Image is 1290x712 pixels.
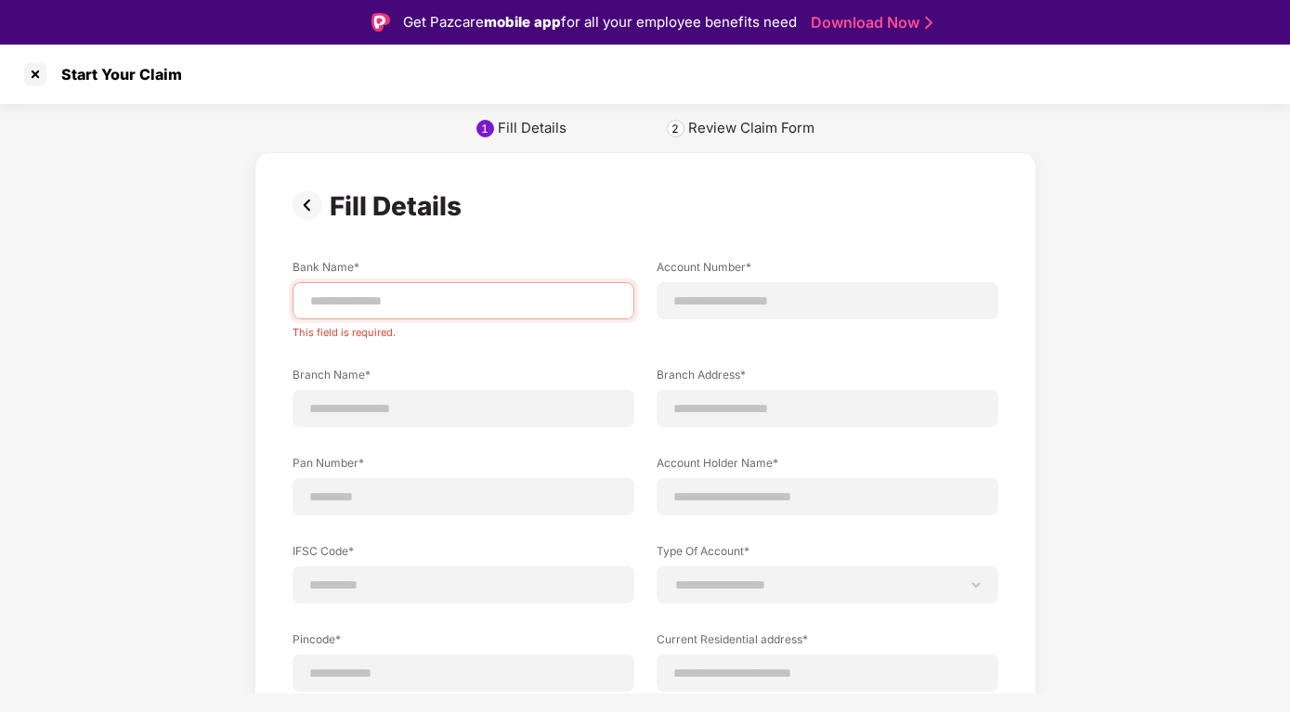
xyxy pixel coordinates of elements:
[498,119,567,137] div: Fill Details
[371,13,390,32] img: Logo
[657,259,998,282] label: Account Number*
[657,543,998,566] label: Type Of Account*
[484,13,561,31] strong: mobile app
[657,455,998,478] label: Account Holder Name*
[293,319,634,339] div: This field is required.
[330,190,469,222] div: Fill Details
[293,259,634,282] label: Bank Name*
[293,543,634,566] label: IFSC Code*
[657,367,998,390] label: Branch Address*
[811,13,927,32] a: Download Now
[688,119,814,137] div: Review Claim Form
[481,122,489,136] div: 1
[50,65,182,84] div: Start Your Claim
[657,631,998,654] label: Current Residential address*
[671,122,679,136] div: 2
[403,11,797,33] div: Get Pazcare for all your employee benefits need
[293,190,330,220] img: svg+xml;base64,PHN2ZyBpZD0iUHJldi0zMngzMiIgeG1sbnM9Imh0dHA6Ly93d3cudzMub3JnLzIwMDAvc3ZnIiB3aWR0aD...
[293,455,634,478] label: Pan Number*
[293,367,634,390] label: Branch Name*
[293,631,634,654] label: Pincode*
[925,13,932,32] img: Stroke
